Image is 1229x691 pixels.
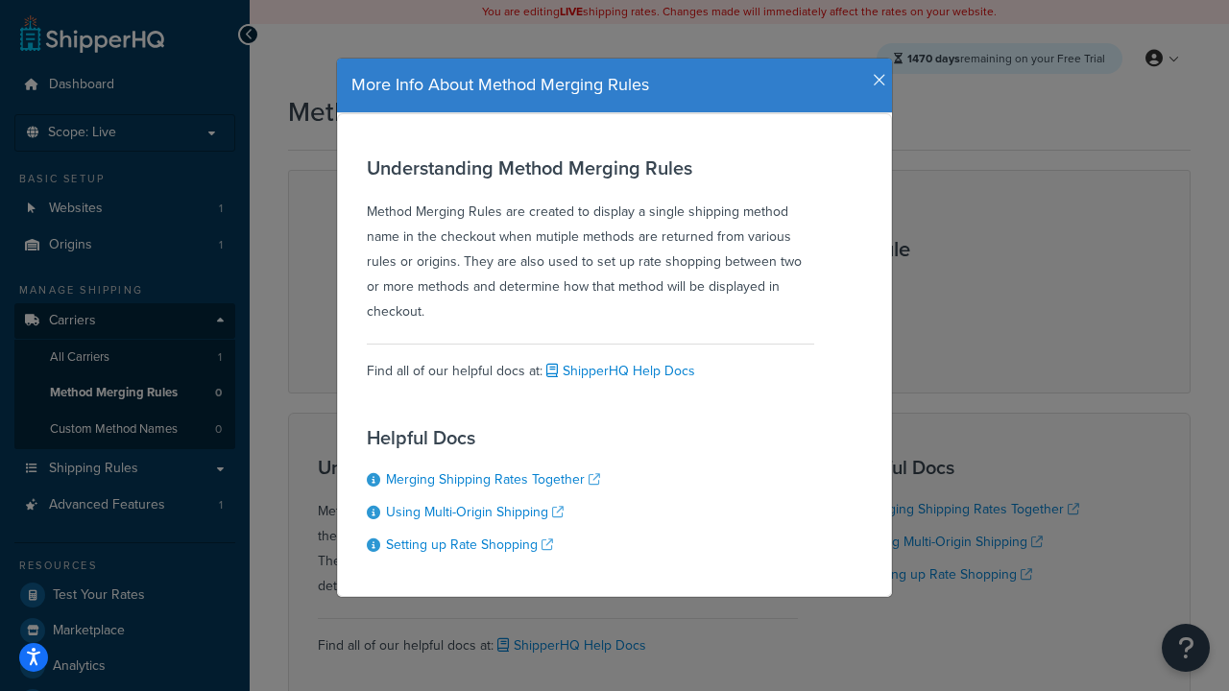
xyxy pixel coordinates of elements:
[367,157,814,324] div: Method Merging Rules are created to display a single shipping method name in the checkout when mu...
[367,344,814,384] div: Find all of our helpful docs at:
[386,502,564,522] a: Using Multi-Origin Shipping
[386,535,553,555] a: Setting up Rate Shopping
[542,361,695,381] a: ShipperHQ Help Docs
[351,73,878,98] h4: More Info About Method Merging Rules
[386,469,600,489] a: Merging Shipping Rates Together
[367,427,600,448] h3: Helpful Docs
[367,157,814,179] h3: Understanding Method Merging Rules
